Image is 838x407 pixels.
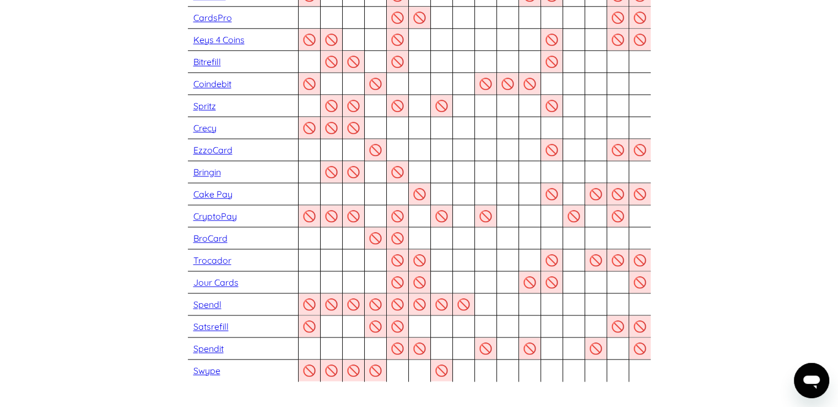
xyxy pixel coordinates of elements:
a: Bitrefill [193,56,221,67]
iframe: Button to launch messaging window [794,363,829,398]
a: Keys 4 Coins [193,34,245,45]
a: Spendl [193,299,221,310]
a: CryptoPay [193,211,237,222]
a: Cake Pay [193,189,233,200]
a: Satsrefill [193,321,229,332]
a: EzzoCard [193,144,233,156]
a: Coindebit [193,78,231,89]
a: Crecy [193,122,217,133]
a: Spendit [193,343,224,354]
a: Swype [193,365,220,376]
a: Trocador [193,255,231,266]
a: Bringin [193,167,221,178]
a: Spritz [193,100,216,111]
a: CardsPro [193,12,232,23]
a: BroCard [193,233,228,244]
a: Jour Cards [193,277,239,288]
